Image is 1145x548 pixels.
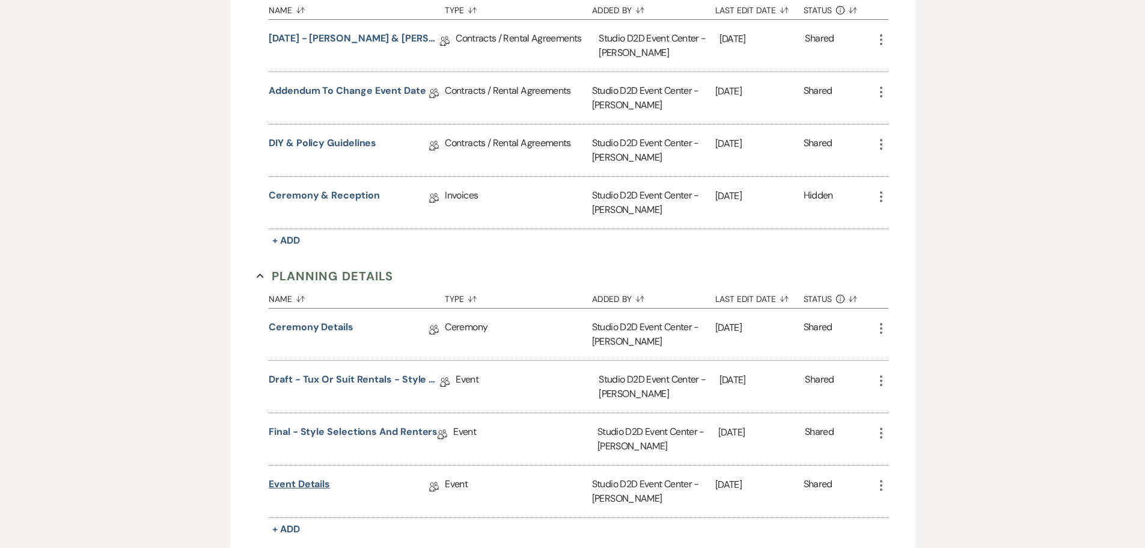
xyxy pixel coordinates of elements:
div: Studio D2D Event Center - [PERSON_NAME] [599,361,719,413]
div: Studio D2D Event Center - [PERSON_NAME] [592,466,715,517]
a: Event Details [269,477,330,496]
div: Studio D2D Event Center - [PERSON_NAME] [592,309,715,360]
button: Last Edit Date [715,285,804,308]
button: Planning Details [257,267,393,285]
div: Event [456,361,599,413]
a: [DATE] - [PERSON_NAME] & [PERSON_NAME] - Wedding Agreement [269,31,440,50]
p: [DATE] [718,425,805,440]
span: Status [804,295,832,303]
button: Added By [592,285,715,308]
div: Shared [804,136,832,165]
button: Name [269,285,445,308]
a: Ceremony Details [269,320,353,339]
button: + Add [269,232,304,249]
div: Hidden [804,188,833,217]
a: Draft - Tux or Suit Rentals - Style Selections and Renters [269,372,440,391]
div: Event [453,413,597,465]
button: Status [804,285,874,308]
div: Studio D2D Event Center - [PERSON_NAME] [599,20,719,72]
p: [DATE] [715,320,804,336]
div: Studio D2D Event Center - [PERSON_NAME] [597,413,718,465]
span: + Add [272,234,300,247]
a: Final - Style Selections and Renters [269,425,438,443]
div: Contracts / Rental Agreements [456,20,599,72]
p: [DATE] [715,136,804,152]
div: Studio D2D Event Center - [PERSON_NAME] [592,72,715,124]
button: + Add [269,521,304,538]
div: Event [445,466,591,517]
p: [DATE] [719,31,805,47]
a: Ceremony & Reception [269,188,379,207]
div: Studio D2D Event Center - [PERSON_NAME] [592,125,715,176]
span: + Add [272,523,300,535]
span: Status [804,6,832,14]
a: DIY & Policy Guidelines [269,136,376,155]
p: [DATE] [715,477,804,493]
div: Shared [805,31,834,60]
p: [DATE] [715,84,804,99]
button: Type [445,285,591,308]
div: Shared [804,320,832,349]
div: Shared [804,84,832,112]
div: Studio D2D Event Center - [PERSON_NAME] [592,177,715,229]
div: Invoices [445,177,591,229]
a: Addendum to Change Event Date [269,84,426,102]
div: Contracts / Rental Agreements [445,125,591,176]
div: Contracts / Rental Agreements [445,72,591,124]
div: Shared [804,477,832,506]
div: Shared [805,425,834,454]
p: [DATE] [719,372,805,388]
p: [DATE] [715,188,804,204]
div: Ceremony [445,309,591,360]
div: Shared [805,372,834,401]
